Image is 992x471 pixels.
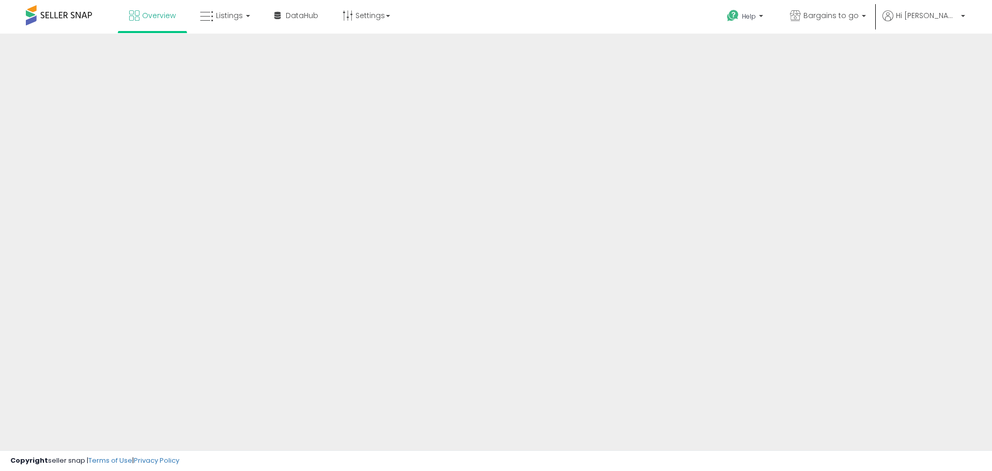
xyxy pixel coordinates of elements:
[88,455,132,465] a: Terms of Use
[726,9,739,22] i: Get Help
[134,455,179,465] a: Privacy Policy
[719,2,773,34] a: Help
[742,12,756,21] span: Help
[10,455,48,465] strong: Copyright
[882,10,965,34] a: Hi [PERSON_NAME]
[803,10,859,21] span: Bargains to go
[286,10,318,21] span: DataHub
[216,10,243,21] span: Listings
[896,10,958,21] span: Hi [PERSON_NAME]
[142,10,176,21] span: Overview
[10,456,179,466] div: seller snap | |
